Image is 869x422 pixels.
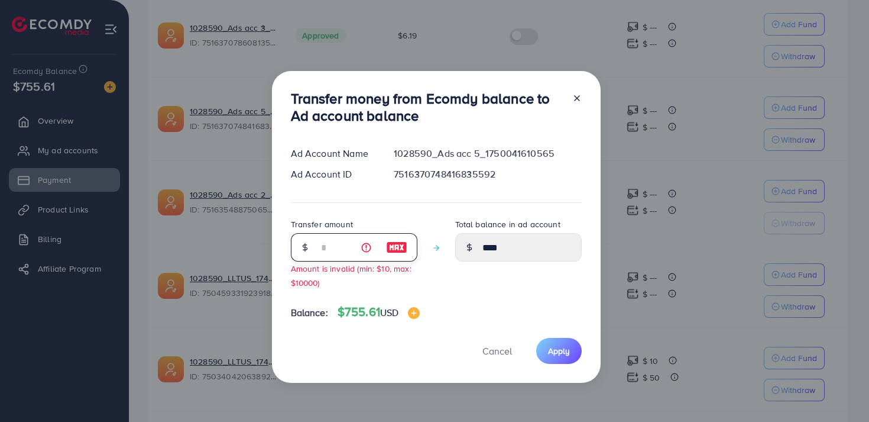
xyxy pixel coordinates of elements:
label: Transfer amount [291,218,353,230]
small: Amount is invalid (min: $10, max: $10000) [291,263,411,288]
h3: Transfer money from Ecomdy balance to Ad account balance [291,90,563,124]
span: Cancel [482,344,512,357]
div: Ad Account ID [281,167,385,181]
iframe: Chat [819,369,860,413]
span: USD [380,306,398,319]
div: 7516370748416835592 [384,167,591,181]
img: image [408,307,420,319]
div: 1028590_Ads acc 5_1750041610565 [384,147,591,160]
h4: $755.61 [338,305,420,320]
button: Cancel [468,338,527,363]
span: Apply [548,345,570,357]
img: image [386,240,407,255]
button: Apply [536,338,582,363]
span: Balance: [291,306,328,320]
label: Total balance in ad account [455,218,560,230]
div: Ad Account Name [281,147,385,160]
